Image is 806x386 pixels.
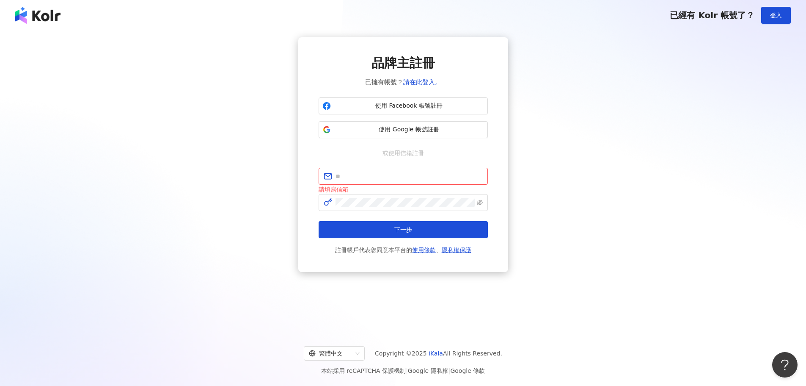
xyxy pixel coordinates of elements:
span: 下一步 [394,226,412,233]
a: 請在此登入。 [403,78,441,86]
span: eye-invisible [477,200,483,205]
span: 註冊帳戶代表您同意本平台的 、 [335,245,471,255]
a: Google 隱私權 [408,367,448,374]
span: 已擁有帳號？ [365,77,441,87]
span: 使用 Google 帳號註冊 [334,125,484,134]
span: 使用 Facebook 帳號註冊 [334,102,484,110]
div: 請填寫信箱 [319,185,488,194]
a: iKala [429,350,443,357]
span: Copyright © 2025 All Rights Reserved. [375,348,502,358]
span: 登入 [770,12,782,19]
span: 或使用信箱註冊 [377,148,430,158]
span: 已經有 Kolr 帳號了？ [670,10,754,20]
span: | [406,367,408,374]
button: 登入 [761,7,791,24]
iframe: Help Scout Beacon - Open [772,352,798,378]
a: Google 條款 [450,367,485,374]
span: | [448,367,451,374]
button: 使用 Google 帳號註冊 [319,121,488,138]
a: 隱私權保護 [442,247,471,253]
button: 使用 Facebook 帳號註冊 [319,97,488,114]
button: 下一步 [319,221,488,238]
img: logo [15,7,61,24]
span: 本站採用 reCAPTCHA 保護機制 [321,366,485,376]
a: 使用條款 [412,247,436,253]
div: 繁體中文 [309,347,352,360]
span: 品牌主註冊 [371,54,435,72]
